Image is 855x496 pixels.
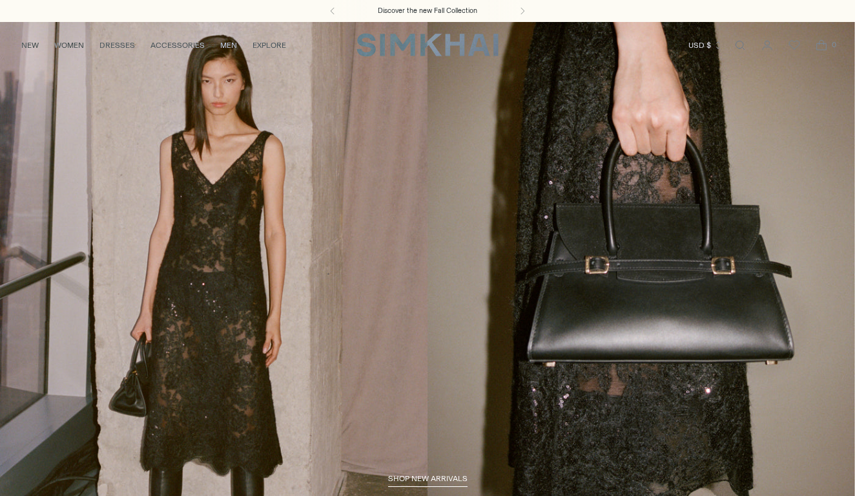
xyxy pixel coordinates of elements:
a: DRESSES [99,31,135,59]
a: EXPLORE [252,31,286,59]
a: Go to the account page [754,32,780,58]
a: MEN [220,31,237,59]
a: Open cart modal [809,32,834,58]
a: SIMKHAI [356,32,499,58]
span: 0 [828,39,840,50]
a: Discover the new Fall Collection [378,6,477,16]
button: USD $ [688,31,723,59]
a: NEW [21,31,39,59]
a: WOMEN [54,31,84,59]
span: shop new arrivals [388,474,468,483]
a: ACCESSORIES [150,31,205,59]
a: shop new arrivals [388,474,468,487]
a: Wishlist [781,32,807,58]
a: Open search modal [727,32,753,58]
